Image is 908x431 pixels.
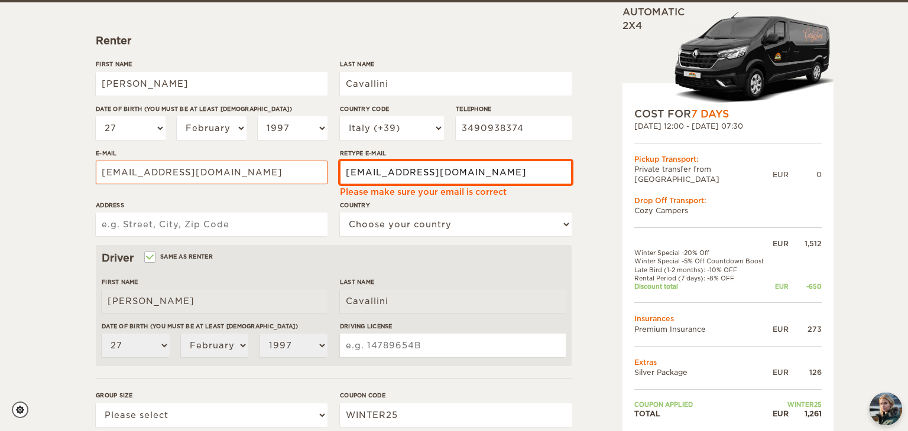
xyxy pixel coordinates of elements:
div: 0 [789,169,822,179]
input: e.g. Smith [340,72,572,96]
div: [DATE] 12:00 - [DATE] 07:30 [634,121,822,131]
label: Retype E-mail [340,149,572,158]
td: Coupon applied [634,400,770,409]
button: chat-button [870,393,902,425]
label: Group size [96,391,327,400]
input: e.g. Street, City, Zip Code [96,213,327,236]
div: Drop Off Transport: [634,195,822,205]
div: Renter [96,34,572,48]
label: First Name [96,60,327,68]
label: Telephone [456,105,572,113]
div: 1,261 [789,409,822,419]
td: TOTAL [634,409,770,419]
td: Insurances [634,314,822,324]
div: -650 [789,282,822,290]
label: Address [96,201,327,210]
input: e.g. William [96,72,327,96]
td: Private transfer from [GEOGRAPHIC_DATA] [634,164,773,184]
div: Pickup Transport: [634,154,822,164]
td: Rental Period (7 days): -8% OFF [634,274,770,282]
img: Freyja at Cozy Campers [870,393,902,425]
div: EUR [770,367,789,377]
input: e.g. Smith [340,289,566,313]
div: Please make sure your email is correct [340,186,572,198]
input: e.g. example@example.com [96,161,327,184]
td: Premium Insurance [634,324,770,334]
input: e.g. example@example.com [340,161,572,184]
td: Silver Package [634,367,770,377]
div: Automatic 2x4 [622,6,834,107]
div: EUR [770,282,789,290]
div: 1,512 [789,239,822,249]
td: WINTER25 [770,400,822,409]
label: Country Code [340,105,444,113]
td: Late Bird (1-2 months): -10% OFF [634,266,770,274]
label: Date of birth (You must be at least [DEMOGRAPHIC_DATA]) [96,105,327,113]
label: Country [340,201,572,210]
div: 273 [789,324,822,334]
div: EUR [770,324,789,334]
label: Driving License [340,322,566,331]
label: Last Name [340,60,572,68]
img: Langur-m-c-logo-2.png [670,9,834,107]
div: EUR [773,169,789,179]
td: Extras [634,357,822,367]
input: e.g. 1 234 567 890 [456,116,572,140]
td: Discount total [634,282,770,290]
input: e.g. 14789654B [340,334,566,357]
td: Winter Special -20% Off [634,249,770,257]
span: 7 Days [691,108,729,120]
div: COST FOR [634,107,822,121]
div: EUR [770,409,789,419]
label: Last Name [340,277,566,286]
td: Winter Special -5% Off Countdown Boost [634,257,770,265]
label: First Name [102,277,327,286]
label: E-mail [96,149,327,158]
div: EUR [770,239,789,249]
div: Driver [102,251,566,265]
label: Coupon code [340,391,572,400]
input: Same as renter [145,254,153,262]
a: Cookie settings [12,401,36,418]
input: e.g. William [102,289,327,313]
div: 126 [789,367,822,377]
label: Date of birth (You must be at least [DEMOGRAPHIC_DATA]) [102,322,327,331]
td: Cozy Campers [634,205,822,215]
label: Same as renter [145,251,213,262]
